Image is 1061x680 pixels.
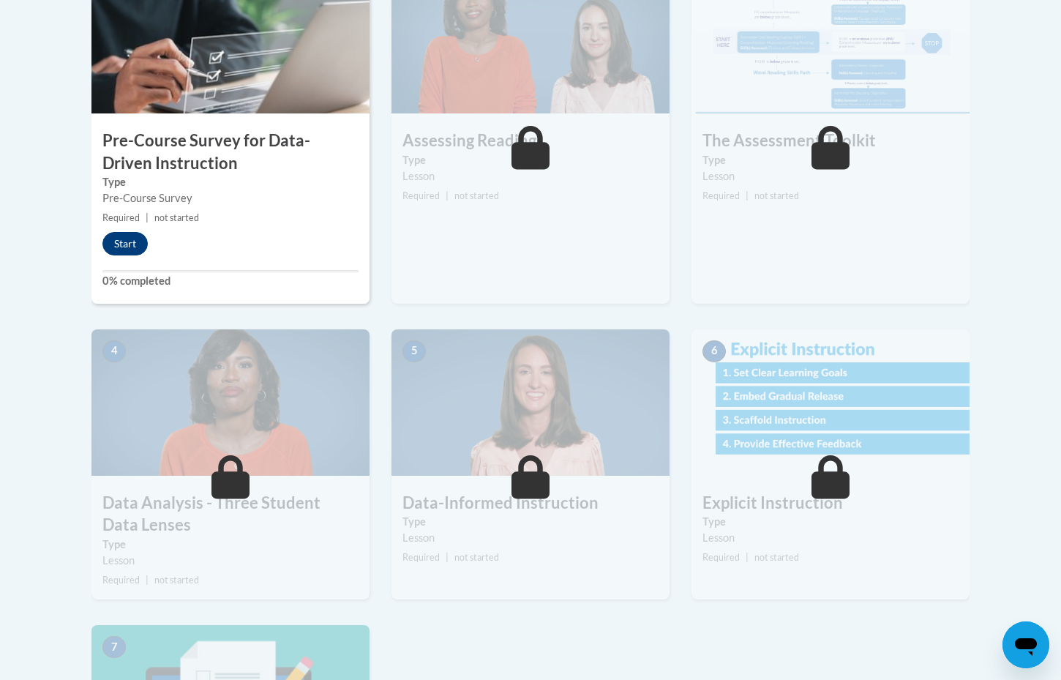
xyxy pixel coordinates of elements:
[691,329,970,476] img: Course Image
[454,190,499,201] span: not started
[746,190,749,201] span: |
[746,552,749,563] span: |
[102,636,126,658] span: 7
[102,553,359,569] div: Lesson
[102,340,126,362] span: 4
[702,168,959,184] div: Lesson
[402,552,440,563] span: Required
[702,514,959,530] label: Type
[146,212,149,223] span: |
[154,212,199,223] span: not started
[391,492,670,515] h3: Data-Informed Instruction
[754,190,799,201] span: not started
[454,552,499,563] span: not started
[391,130,670,152] h3: Assessing Reading
[146,575,149,586] span: |
[691,130,970,152] h3: The Assessment Toolkit
[402,530,659,546] div: Lesson
[702,530,959,546] div: Lesson
[102,575,140,586] span: Required
[102,537,359,553] label: Type
[702,152,959,168] label: Type
[102,174,359,190] label: Type
[91,492,370,537] h3: Data Analysis - Three Student Data Lenses
[102,232,148,255] button: Start
[446,190,449,201] span: |
[402,190,440,201] span: Required
[402,514,659,530] label: Type
[1002,621,1049,668] iframe: Button to launch messaging window
[402,168,659,184] div: Lesson
[402,340,426,362] span: 5
[702,190,740,201] span: Required
[102,190,359,206] div: Pre-Course Survey
[702,552,740,563] span: Required
[702,340,726,362] span: 6
[154,575,199,586] span: not started
[691,492,970,515] h3: Explicit Instruction
[402,152,659,168] label: Type
[446,552,449,563] span: |
[91,329,370,476] img: Course Image
[102,273,359,289] label: 0% completed
[102,212,140,223] span: Required
[391,329,670,476] img: Course Image
[91,130,370,175] h3: Pre-Course Survey for Data-Driven Instruction
[754,552,799,563] span: not started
